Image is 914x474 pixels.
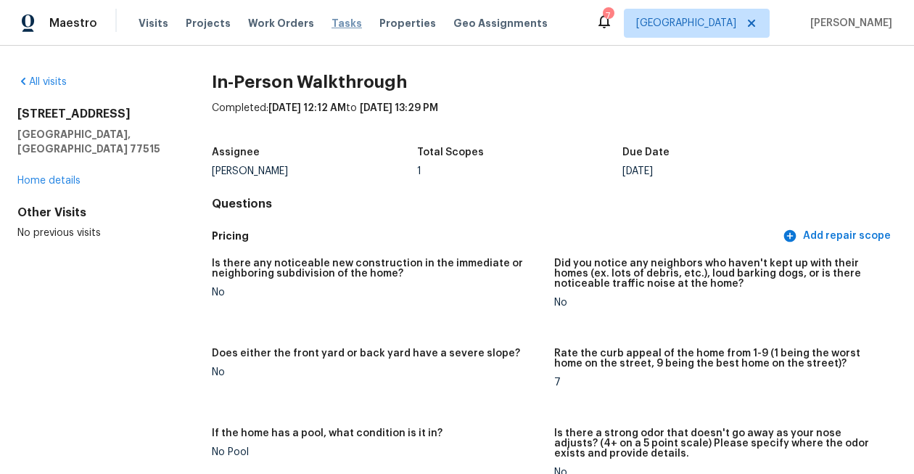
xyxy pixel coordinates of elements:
[17,127,165,156] h5: [GEOGRAPHIC_DATA], [GEOGRAPHIC_DATA] 77515
[453,16,548,30] span: Geo Assignments
[636,16,736,30] span: [GEOGRAPHIC_DATA]
[212,166,417,176] div: [PERSON_NAME]
[554,428,885,459] h5: Is there a strong odor that doesn't go away as your nose adjusts? (4+ on a 5 point scale) Please ...
[17,77,67,87] a: All visits
[554,348,885,369] h5: Rate the curb appeal of the home from 1-9 (1 being the worst home on the street, 9 being the best...
[212,147,260,158] h5: Assignee
[622,147,670,158] h5: Due Date
[212,101,897,139] div: Completed: to
[360,103,438,113] span: [DATE] 13:29 PM
[17,205,165,220] div: Other Visits
[786,227,891,245] span: Add repair scope
[212,367,543,377] div: No
[554,258,885,289] h5: Did you notice any neighbors who haven't kept up with their homes (ex. lots of debris, etc.), lou...
[554,298,885,308] div: No
[379,16,436,30] span: Properties
[212,447,543,457] div: No Pool
[248,16,314,30] span: Work Orders
[268,103,346,113] span: [DATE] 12:12 AM
[417,147,484,158] h5: Total Scopes
[17,228,101,238] span: No previous visits
[603,9,613,23] div: 7
[212,348,520,359] h5: Does either the front yard or back yard have a severe slope?
[49,16,97,30] span: Maestro
[212,197,897,211] h4: Questions
[554,377,885,388] div: 7
[212,229,780,244] h5: Pricing
[186,16,231,30] span: Projects
[212,258,543,279] h5: Is there any noticeable new construction in the immediate or neighboring subdivision of the home?
[17,176,81,186] a: Home details
[212,75,897,89] h2: In-Person Walkthrough
[212,428,442,438] h5: If the home has a pool, what condition is it in?
[622,166,828,176] div: [DATE]
[332,18,362,28] span: Tasks
[212,287,543,298] div: No
[804,16,892,30] span: [PERSON_NAME]
[417,166,622,176] div: 1
[780,223,897,250] button: Add repair scope
[139,16,168,30] span: Visits
[17,107,165,121] h2: [STREET_ADDRESS]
